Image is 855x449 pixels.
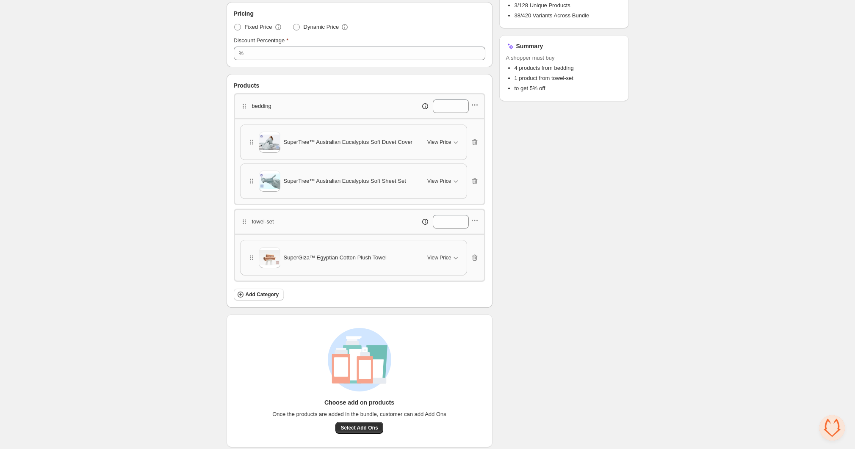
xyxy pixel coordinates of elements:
p: bedding [252,102,271,110]
span: Select Add Ons [340,424,378,431]
span: Products [234,81,260,90]
img: SuperTree™ Australian Eucalyptus Soft Sheet Set [259,174,280,189]
li: to get 5% off [515,84,622,93]
a: Open chat [819,415,845,441]
img: SuperTree™ Australian Eucalyptus Soft Duvet Cover [259,135,280,150]
span: SuperTree™ Australian Eucalyptus Soft Duvet Cover [284,138,412,146]
button: View Price [422,174,465,188]
span: Fixed Price [245,23,272,31]
li: 4 products from bedding [515,64,622,72]
span: SuperTree™ Australian Eucalyptus Soft Sheet Set [284,177,406,185]
div: % [239,49,244,58]
span: 38/420 Variants Across Bundle [515,12,589,19]
span: 3/128 Unique Products [515,2,570,8]
button: View Price [422,135,465,149]
h3: Choose add on products [324,398,394,407]
button: Select Add Ons [335,422,383,434]
span: View Price [427,178,451,185]
h3: Summary [516,42,543,50]
span: Once the products are added in the bundle, customer can add Add Ons [272,410,446,419]
span: View Price [427,254,451,261]
p: towel-set [252,218,274,226]
span: View Price [427,139,451,146]
li: 1 product from towel-set [515,74,622,83]
span: Add Category [246,291,279,298]
img: SuperGiza™ Egyptian Cotton Plush Towel [259,250,280,265]
button: Add Category [234,289,284,300]
span: Dynamic Price [304,23,339,31]
span: SuperGiza™ Egyptian Cotton Plush Towel [284,253,387,262]
span: Pricing [234,9,254,18]
label: Discount Percentage [234,36,289,45]
button: View Price [422,251,465,264]
span: A shopper must buy [506,54,622,62]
